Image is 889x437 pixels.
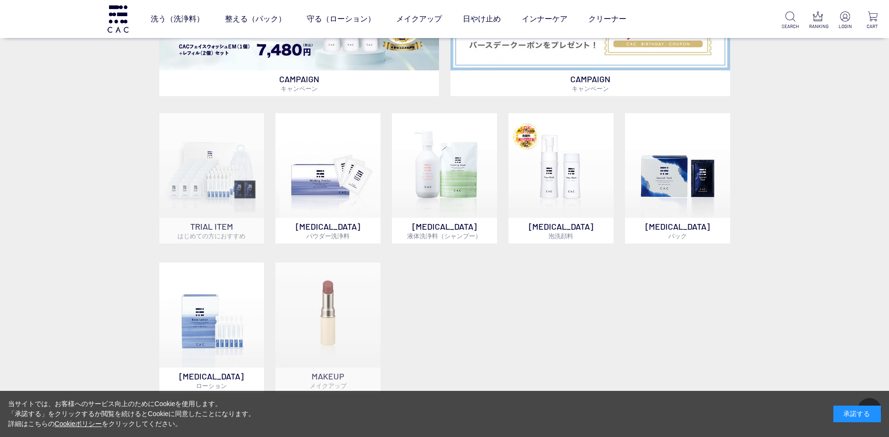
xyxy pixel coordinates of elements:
a: MAKEUPメイクアップ [275,262,381,393]
a: 守る（ローション） [307,6,375,32]
span: 液体洗浄料（シャンプー） [407,232,481,240]
span: 泡洗顔料 [548,232,573,240]
a: メイクアップ [396,6,442,32]
a: [MEDICAL_DATA]ローション [159,262,264,393]
p: [MEDICAL_DATA] [625,218,730,243]
a: SEARCH [782,11,799,30]
p: [MEDICAL_DATA] [275,218,381,243]
a: インナーケア [522,6,567,32]
span: キャンペーン [281,85,318,92]
span: パウダー洗浄料 [306,232,350,240]
a: クリーナー [588,6,626,32]
a: [MEDICAL_DATA]パウダー洗浄料 [275,113,381,244]
p: CART [864,23,881,30]
a: 洗う（洗浄料） [151,6,204,32]
span: キャンペーン [572,85,609,92]
a: トライアルセット TRIAL ITEMはじめての方におすすめ [159,113,264,244]
img: logo [106,5,130,32]
a: 整える（パック） [225,6,286,32]
p: CAMPAIGN [159,70,439,96]
p: RANKING [809,23,827,30]
p: LOGIN [836,23,854,30]
p: [MEDICAL_DATA] [159,368,264,393]
span: ローション [196,382,227,389]
div: 承諾する [833,406,881,422]
p: MAKEUP [275,368,381,393]
a: UV日やけ止め [392,262,497,393]
img: 泡洗顔料 [508,113,614,218]
img: トライアルセット [159,113,264,218]
p: [MEDICAL_DATA] [508,218,614,243]
a: [MEDICAL_DATA]液体洗浄料（シャンプー） [392,113,497,244]
a: CART [864,11,881,30]
a: RANKING [809,11,827,30]
a: Cookieポリシー [55,420,102,427]
a: LOGIN [836,11,854,30]
div: 当サイトでは、お客様へのサービス向上のためにCookieを使用します。 「承諾する」をクリックするか閲覧を続けるとCookieに同意したことになります。 詳細はこちらの をクリックしてください。 [8,399,255,429]
a: 泡洗顔料 [MEDICAL_DATA]泡洗顔料 [508,113,614,244]
a: 日やけ止め [463,6,501,32]
p: SEARCH [782,23,799,30]
span: はじめての方におすすめ [177,232,245,240]
a: [MEDICAL_DATA]パック [625,113,730,244]
span: 日やけ止め [429,382,460,389]
p: TRIAL ITEM [159,218,264,243]
span: パック [668,232,687,240]
span: メイクアップ [310,382,347,389]
p: CAMPAIGN [450,70,730,96]
p: UV [392,368,497,393]
p: [MEDICAL_DATA] [392,218,497,243]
